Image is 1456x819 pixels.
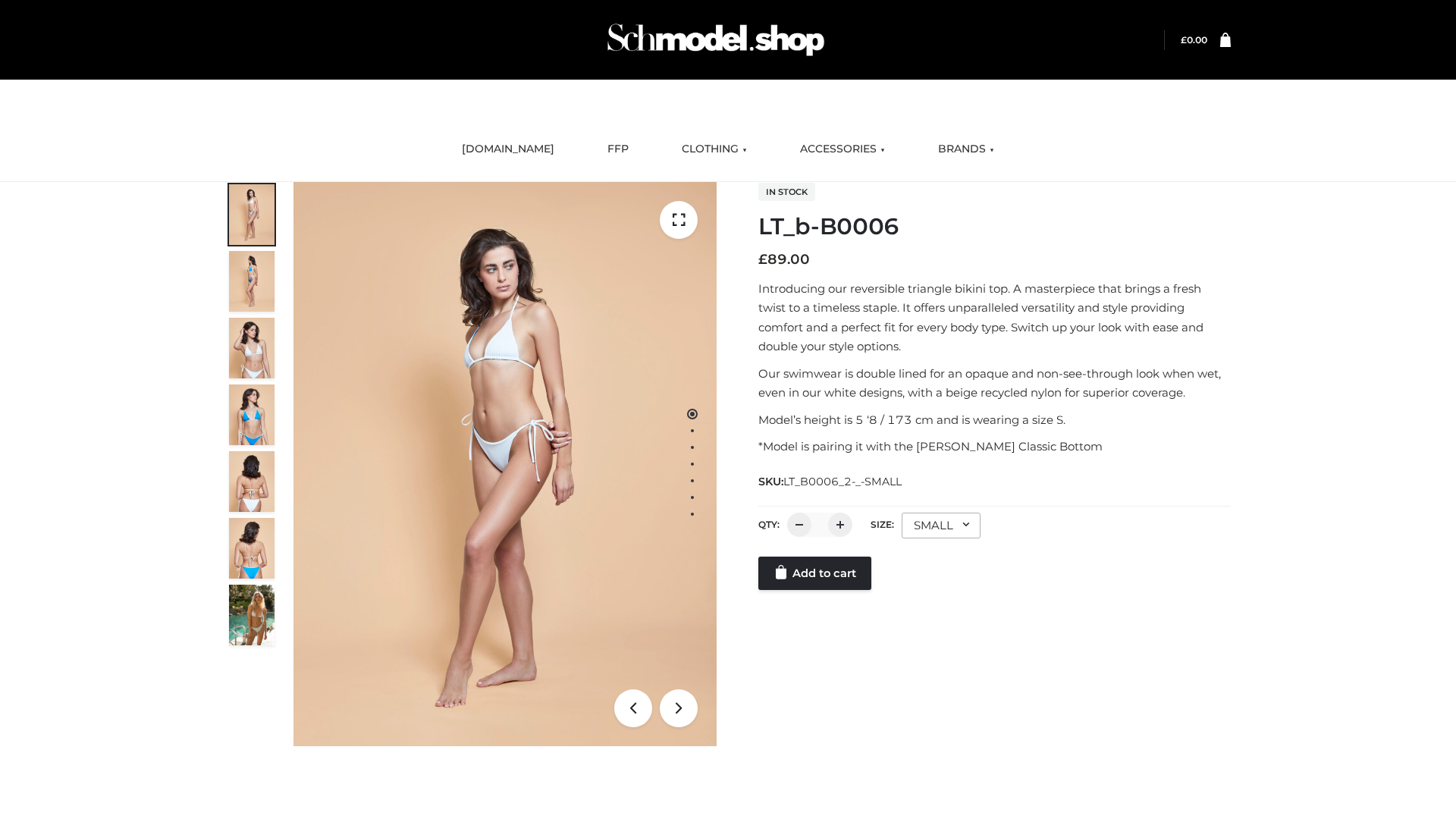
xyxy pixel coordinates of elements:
p: Model’s height is 5 ‘8 / 173 cm and is wearing a size S. [758,410,1231,430]
img: ArielClassicBikiniTop_CloudNine_AzureSky_OW114ECO_2-scaled.jpg [229,251,275,312]
img: Schmodel Admin 964 [602,10,830,70]
img: ArielClassicBikiniTop_CloudNine_AzureSky_OW114ECO_1-scaled.jpg [229,184,275,245]
a: [DOMAIN_NAME] [450,133,566,166]
img: ArielClassicBikiniTop_CloudNine_AzureSky_OW114ECO_7-scaled.jpg [229,451,275,512]
a: FFP [596,133,640,166]
span: LT_B0006_2-_-SMALL [783,475,902,488]
p: Our swimwear is double lined for an opaque and non-see-through look when wet, even in our white d... [758,364,1231,403]
img: Arieltop_CloudNine_AzureSky2.jpg [229,585,275,645]
div: SMALL [902,513,981,538]
img: ArielClassicBikiniTop_CloudNine_AzureSky_OW114ECO_3-scaled.jpg [229,318,275,378]
label: Size: [871,519,894,530]
img: ArielClassicBikiniTop_CloudNine_AzureSky_OW114ECO_8-scaled.jpg [229,518,275,579]
a: CLOTHING [670,133,758,166]
a: ACCESSORIES [789,133,896,166]
p: *Model is pairing it with the [PERSON_NAME] Classic Bottom [758,437,1231,457]
span: £ [1181,34,1187,45]
a: £0.00 [1181,34,1207,45]
span: In stock [758,183,815,201]
p: Introducing our reversible triangle bikini top. A masterpiece that brings a fresh twist to a time... [758,279,1231,356]
bdi: 0.00 [1181,34,1207,45]
h1: LT_b-B0006 [758,213,1231,240]
img: ArielClassicBikiniTop_CloudNine_AzureSky_OW114ECO_4-scaled.jpg [229,384,275,445]
a: Add to cart [758,557,871,590]
img: ArielClassicBikiniTop_CloudNine_AzureSky_OW114ECO_1 [293,182,717,746]
a: BRANDS [927,133,1006,166]
bdi: 89.00 [758,251,810,268]
span: SKU: [758,472,903,491]
label: QTY: [758,519,780,530]
span: £ [758,251,767,268]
